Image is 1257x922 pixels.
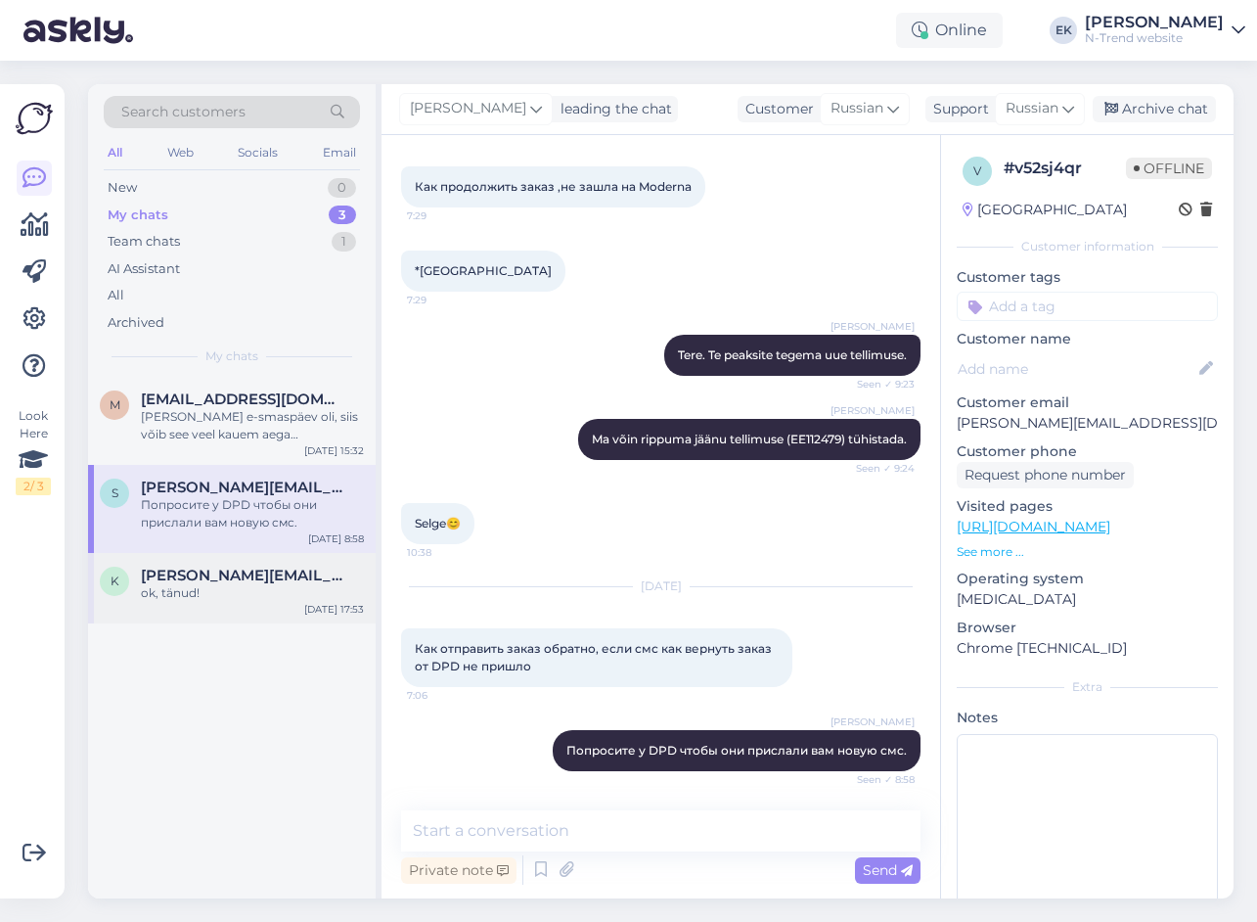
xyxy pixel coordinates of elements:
[896,13,1003,48] div: Online
[841,772,915,787] span: Seen ✓ 8:58
[738,99,814,119] div: Customer
[1085,30,1224,46] div: N-Trend website
[121,102,246,122] span: Search customers
[141,408,364,443] div: [PERSON_NAME] e-smaspäev oli, siis võib see veel kauem aega [PERSON_NAME]. Kui soovite täpsemat i...
[831,319,915,334] span: [PERSON_NAME]
[831,98,883,119] span: Russian
[957,618,1218,638] p: Browser
[957,392,1218,413] p: Customer email
[407,545,480,560] span: 10:38
[112,485,118,500] span: s
[957,543,1218,561] p: See more ...
[957,413,1218,434] p: [PERSON_NAME][EMAIL_ADDRESS][DOMAIN_NAME]
[108,206,168,225] div: My chats
[410,98,526,119] span: [PERSON_NAME]
[957,441,1218,462] p: Customer phone
[957,678,1218,696] div: Extra
[678,347,907,362] span: Tere. Te peaksite tegema uue tellimuse.
[111,574,119,588] span: k
[957,589,1218,610] p: [MEDICAL_DATA]
[163,140,198,165] div: Web
[841,377,915,392] span: Seen ✓ 9:23
[308,531,364,546] div: [DATE] 8:58
[141,567,344,584] span: keddy.paasrand@gmail.com
[1085,15,1224,30] div: [PERSON_NAME]
[566,743,907,758] span: Попросите у DPD чтобы они прислали вам новую смс.
[407,293,480,307] span: 7:29
[957,708,1218,728] p: Notes
[16,407,51,495] div: Look Here
[304,443,364,458] div: [DATE] 15:32
[957,238,1218,255] div: Customer information
[401,857,516,884] div: Private note
[831,715,915,729] span: [PERSON_NAME]
[1126,158,1212,179] span: Offline
[407,688,480,703] span: 7:06
[108,286,124,305] div: All
[16,478,51,495] div: 2 / 3
[957,462,1134,488] div: Request phone number
[957,292,1218,321] input: Add a tag
[304,602,364,617] div: [DATE] 17:53
[1093,96,1216,122] div: Archive chat
[415,179,692,194] span: Как продолжить заказ ,не зашла на Moderna
[841,461,915,476] span: Seen ✓ 9:24
[108,313,164,333] div: Archived
[415,641,775,673] span: Как отправить заказ обратно, если смс как вернуть заказ от DPD не пришло
[108,178,137,198] div: New
[415,263,552,278] span: *[GEOGRAPHIC_DATA]
[16,100,53,137] img: Askly Logo
[592,432,907,446] span: Ma võin rippuma jäänu tellimuse (EE112479) tühistada.
[1004,157,1126,180] div: # v52sj4qr
[957,569,1218,589] p: Operating system
[108,259,180,279] div: AI Assistant
[234,140,282,165] div: Socials
[957,329,1218,349] p: Customer name
[141,479,344,496] span: sumita@mail.ru
[141,584,364,602] div: ok, tänud!
[415,516,461,530] span: Selge😊
[205,347,258,365] span: My chats
[963,200,1127,220] div: [GEOGRAPHIC_DATA]
[332,232,356,252] div: 1
[863,861,913,879] span: Send
[973,163,981,178] span: v
[141,391,344,408] span: mailiispendla@gmail.com
[1085,15,1245,46] a: [PERSON_NAME]N-Trend website
[958,358,1195,380] input: Add name
[1006,98,1058,119] span: Russian
[319,140,360,165] div: Email
[957,496,1218,517] p: Visited pages
[553,99,672,119] div: leading the chat
[925,99,989,119] div: Support
[328,178,356,198] div: 0
[329,206,356,225] div: 3
[831,403,915,418] span: [PERSON_NAME]
[104,140,126,165] div: All
[401,577,920,595] div: [DATE]
[957,638,1218,659] p: Chrome [TECHNICAL_ID]
[407,208,480,223] span: 7:29
[110,397,120,412] span: m
[1050,17,1077,44] div: EK
[108,232,180,252] div: Team chats
[141,496,364,531] div: Попросите у DPD чтобы они прислали вам новую смс.
[957,518,1110,535] a: [URL][DOMAIN_NAME]
[957,267,1218,288] p: Customer tags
